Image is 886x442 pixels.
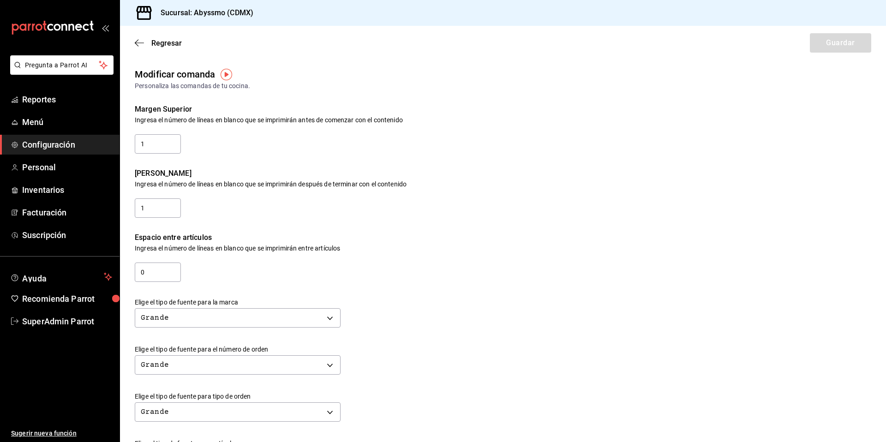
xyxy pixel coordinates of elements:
[22,184,112,196] span: Inventarios
[135,181,871,187] div: Ingresa el número de líneas en blanco que se imprimirán después de terminar con el contenido
[22,161,112,173] span: Personal
[135,81,871,91] div: Personaliza las comandas de tu cocina.
[135,393,871,400] label: Elige el tipo de fuente para tipo de orden
[135,170,871,177] div: [PERSON_NAME]
[135,234,871,241] div: Espacio entre artículos
[135,117,871,123] div: Ingresa el número de líneas en blanco que se imprimirán antes de comenzar con el contenido
[6,67,114,77] a: Pregunta a Parrot AI
[141,407,169,417] div: Grande
[135,299,871,305] label: Elige el tipo de fuente para la marca
[11,429,112,438] span: Sugerir nueva función
[135,245,871,251] div: Ingresa el número de líneas en blanco que se imprimirán entre artículos
[22,271,100,282] span: Ayuda
[22,315,112,328] span: SuperAdmin Parrot
[22,138,112,151] span: Configuración
[135,39,182,48] button: Regresar
[102,24,109,31] button: open_drawer_menu
[22,116,112,128] span: Menú
[151,39,182,48] span: Regresar
[141,313,169,323] div: Grande
[153,7,253,18] h3: Sucursal: Abyssmo (CDMX)
[22,206,112,219] span: Facturación
[135,106,871,113] div: Margen Superior
[221,69,232,80] img: Tooltip marker
[22,229,112,241] span: Suscripción
[135,67,215,81] div: Modificar comanda
[10,55,114,75] button: Pregunta a Parrot AI
[22,293,112,305] span: Recomienda Parrot
[22,93,112,106] span: Reportes
[25,60,99,70] span: Pregunta a Parrot AI
[141,360,169,370] div: Grande
[135,346,871,352] label: Elige el tipo de fuente para el número de orden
